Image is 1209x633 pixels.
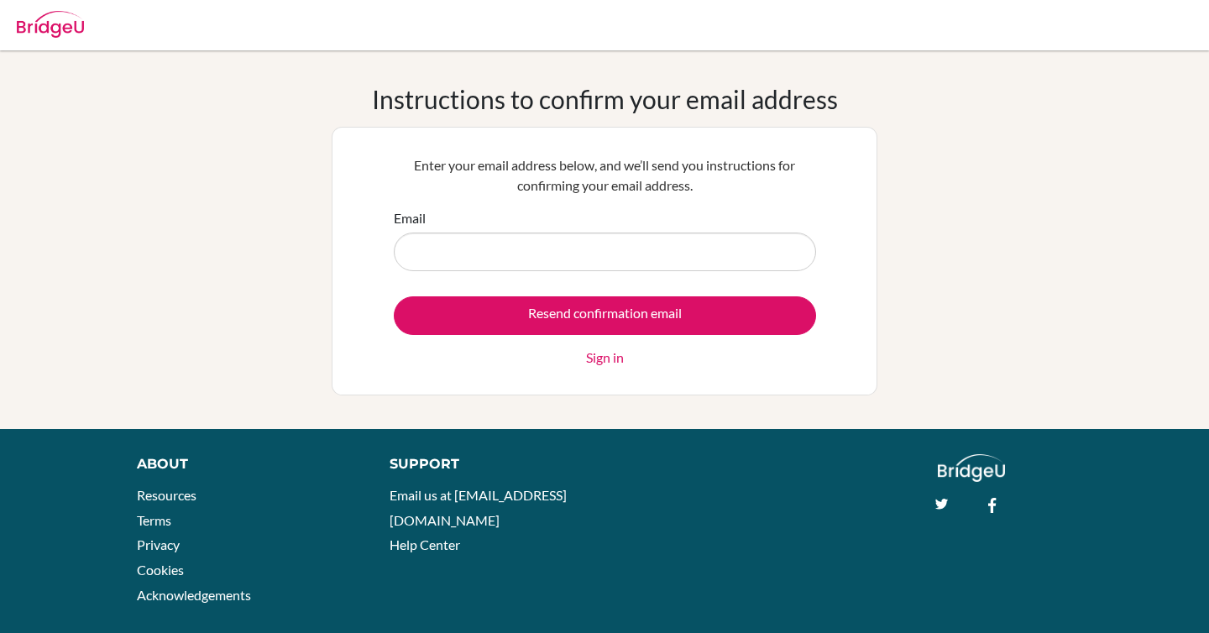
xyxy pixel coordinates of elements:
[372,84,838,114] h1: Instructions to confirm your email address
[390,487,567,528] a: Email us at [EMAIL_ADDRESS][DOMAIN_NAME]
[394,155,816,196] p: Enter your email address below, and we’ll send you instructions for confirming your email address.
[17,11,84,38] img: Bridge-U
[938,454,1006,482] img: logo_white@2x-f4f0deed5e89b7ecb1c2cc34c3e3d731f90f0f143d5ea2071677605dd97b5244.png
[137,487,196,503] a: Resources
[390,454,588,474] div: Support
[137,587,251,603] a: Acknowledgements
[137,512,171,528] a: Terms
[586,348,624,368] a: Sign in
[394,208,426,228] label: Email
[137,536,180,552] a: Privacy
[394,296,816,335] input: Resend confirmation email
[390,536,460,552] a: Help Center
[137,562,184,578] a: Cookies
[137,454,352,474] div: About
